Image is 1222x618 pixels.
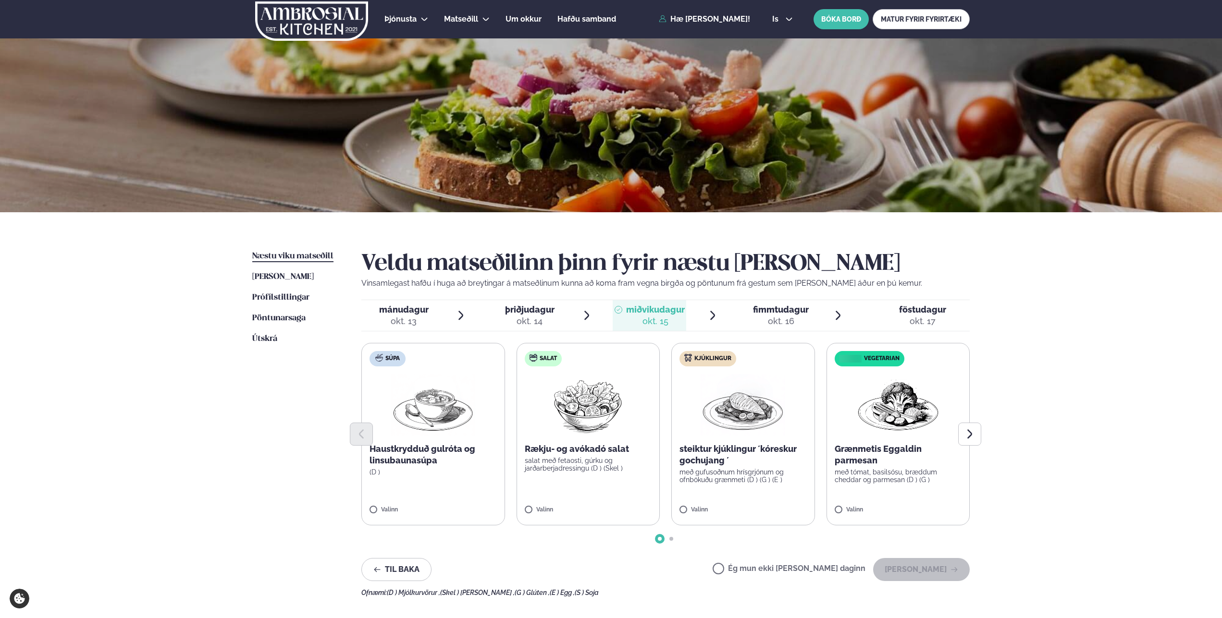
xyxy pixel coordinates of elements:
[361,589,970,596] div: Ofnæmi:
[753,304,809,315] span: fimmtudagur
[252,335,277,343] span: Útskrá
[515,589,550,596] span: (G ) Glúten ,
[557,13,616,25] a: Hafðu samband
[525,443,652,455] p: Rækju- og avókadó salat
[252,313,306,324] a: Pöntunarsaga
[505,304,555,315] span: þriðjudagur
[254,1,369,41] img: logo
[856,374,940,436] img: Vegan.png
[684,354,692,362] img: chicken.svg
[384,13,417,25] a: Þjónusta
[361,251,970,278] h2: Veldu matseðilinn þinn fyrir næstu [PERSON_NAME]
[899,315,946,327] div: okt. 17
[694,355,731,363] span: Kjúklingur
[557,14,616,24] span: Hafðu samband
[252,273,314,281] span: [PERSON_NAME]
[873,9,970,29] a: MATUR FYRIR FYRIRTÆKI
[658,537,662,541] span: Go to slide 1
[387,589,440,596] span: (D ) Mjólkurvörur ,
[525,457,652,472] p: salat með fetaosti, gúrku og jarðarberjadressingu (D ) (Skel )
[659,15,750,24] a: Hæ [PERSON_NAME]!
[873,558,970,581] button: [PERSON_NAME]
[384,14,417,24] span: Þjónusta
[252,333,277,345] a: Útskrá
[252,314,306,322] span: Pöntunarsaga
[350,423,373,446] button: Previous slide
[835,443,962,466] p: Grænmetis Eggaldin parmesan
[379,315,429,327] div: okt. 13
[506,13,542,25] a: Um okkur
[550,589,575,596] span: (E ) Egg ,
[835,468,962,484] p: með tómat, basilsósu, bræddum cheddar og parmesan (D ) (G )
[385,355,400,363] span: Súpa
[837,354,864,364] img: icon
[540,355,557,363] span: Salat
[375,354,383,362] img: soup.svg
[252,293,309,302] span: Prófílstillingar
[370,468,497,476] p: (D )
[361,558,432,581] button: Til baka
[958,423,981,446] button: Next slide
[545,374,630,436] img: Salad.png
[440,589,515,596] span: (Skel ) [PERSON_NAME] ,
[679,468,807,484] p: með gufusoðnum hrísgrjónum og ofnbökuðu grænmeti (D ) (G ) (E )
[370,443,497,466] p: Haustkrydduð gulróta og linsubaunasúpa
[575,589,599,596] span: (S ) Soja
[505,315,555,327] div: okt. 14
[444,13,478,25] a: Matseðill
[530,354,537,362] img: salad.svg
[669,537,673,541] span: Go to slide 2
[626,315,685,327] div: okt. 15
[391,374,475,436] img: Soup.png
[772,15,781,23] span: is
[252,292,309,303] a: Prófílstillingar
[506,14,542,24] span: Um okkur
[252,251,333,262] a: Næstu viku matseðill
[679,443,807,466] p: steiktur kjúklingur ´kóreskur gochujang ´
[252,271,314,283] a: [PERSON_NAME]
[814,9,869,29] button: BÓKA BORÐ
[626,304,685,315] span: miðvikudagur
[765,15,801,23] button: is
[361,278,970,289] p: Vinsamlegast hafðu í huga að breytingar á matseðlinum kunna að koma fram vegna birgða og pöntunum...
[252,252,333,260] span: Næstu viku matseðill
[701,374,785,436] img: Chicken-breast.png
[379,304,429,315] span: mánudagur
[753,315,809,327] div: okt. 16
[864,355,900,363] span: Vegetarian
[10,589,29,608] a: Cookie settings
[899,304,946,315] span: föstudagur
[444,14,478,24] span: Matseðill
